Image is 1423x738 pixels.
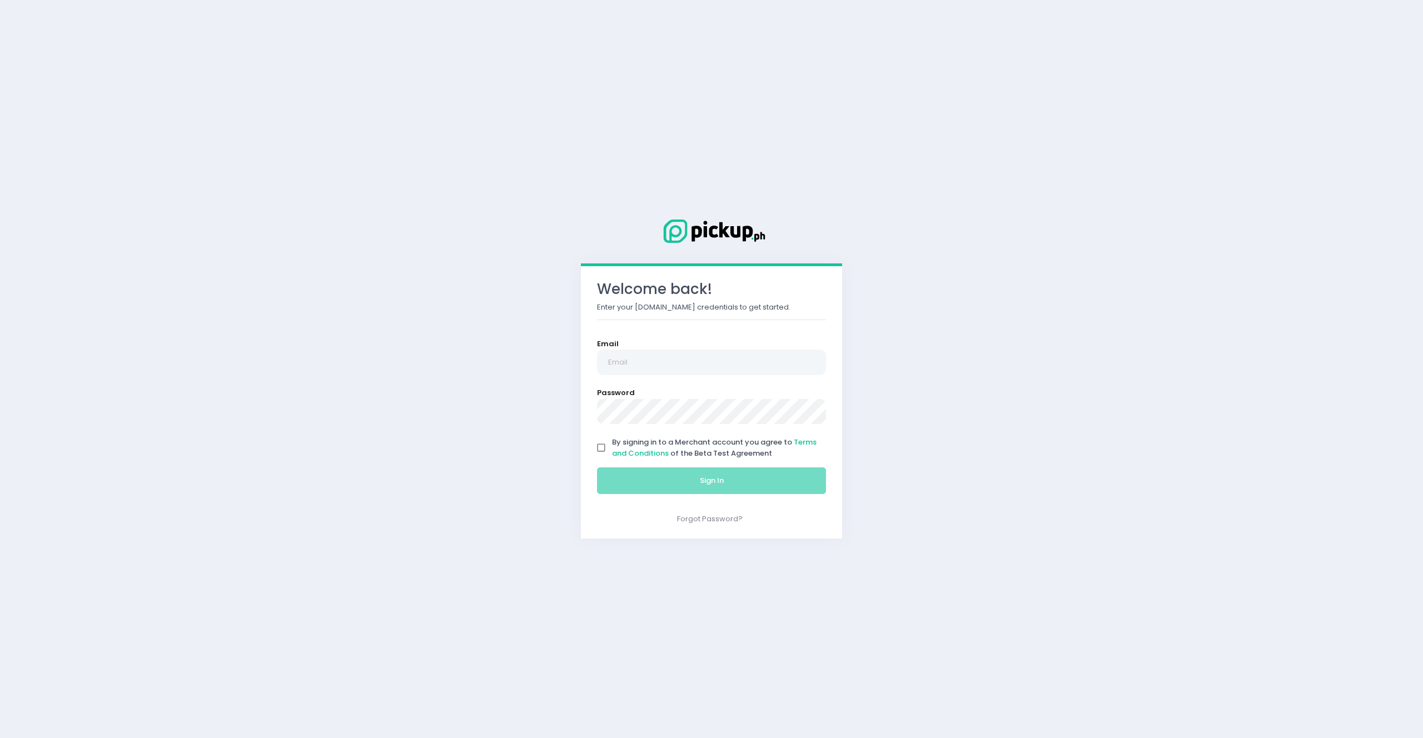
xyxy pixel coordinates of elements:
label: Email [597,338,619,350]
button: Sign In [597,467,826,494]
a: Forgot Password? [677,513,743,524]
a: Terms and Conditions [612,437,817,458]
label: Password [597,387,635,398]
span: Sign In [700,475,724,486]
span: By signing in to a Merchant account you agree to of the Beta Test Agreement [612,437,817,458]
h3: Welcome back! [597,281,826,298]
p: Enter your [DOMAIN_NAME] credentials to get started. [597,302,826,313]
img: Logo [656,217,767,245]
input: Email [597,350,826,375]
